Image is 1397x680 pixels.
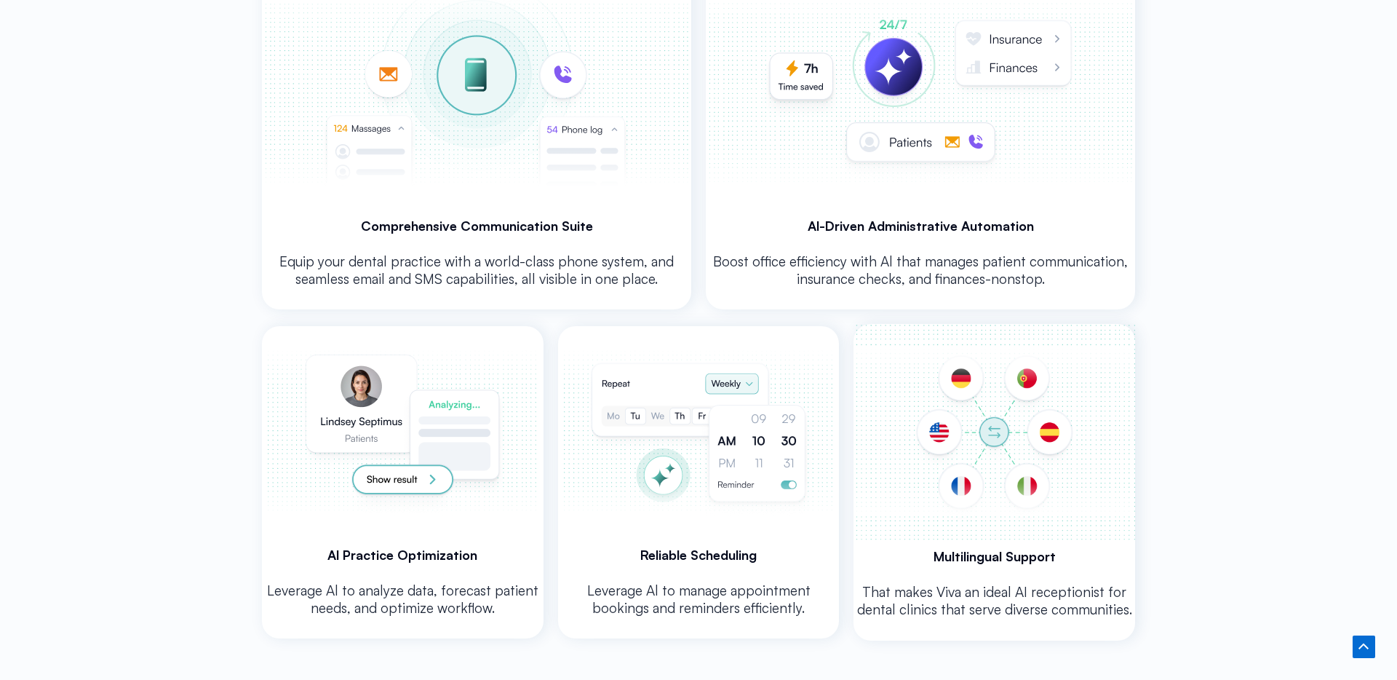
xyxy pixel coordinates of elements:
[558,546,840,564] h3: Reliable Scheduling
[853,583,1135,618] p: That makes Viva an ideal AI receptionist for dental clinics that serve diverse communities.
[853,547,1135,565] h3: Multilingual Support
[560,326,837,539] img: Automate your dental front desk with AI scheduling assistant
[706,217,1135,234] h3: Al-Driven Administrative Automation
[262,582,544,617] p: Leverage Al to analyze data, forecast patient needs, and optimize workflow.
[262,546,544,564] h3: Al Practice Optimization
[262,253,691,288] p: Equip your dental practice with a world-class phone system, and seamless email and SMS capabiliti...
[706,253,1135,288] p: Boost office efficiency with Al that manages patient communication, insurance checks, and finance...
[262,217,691,234] h3: Comprehensive Communication Suite
[558,582,840,617] p: Leverage Al to manage appointment bookings and reminders efficiently.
